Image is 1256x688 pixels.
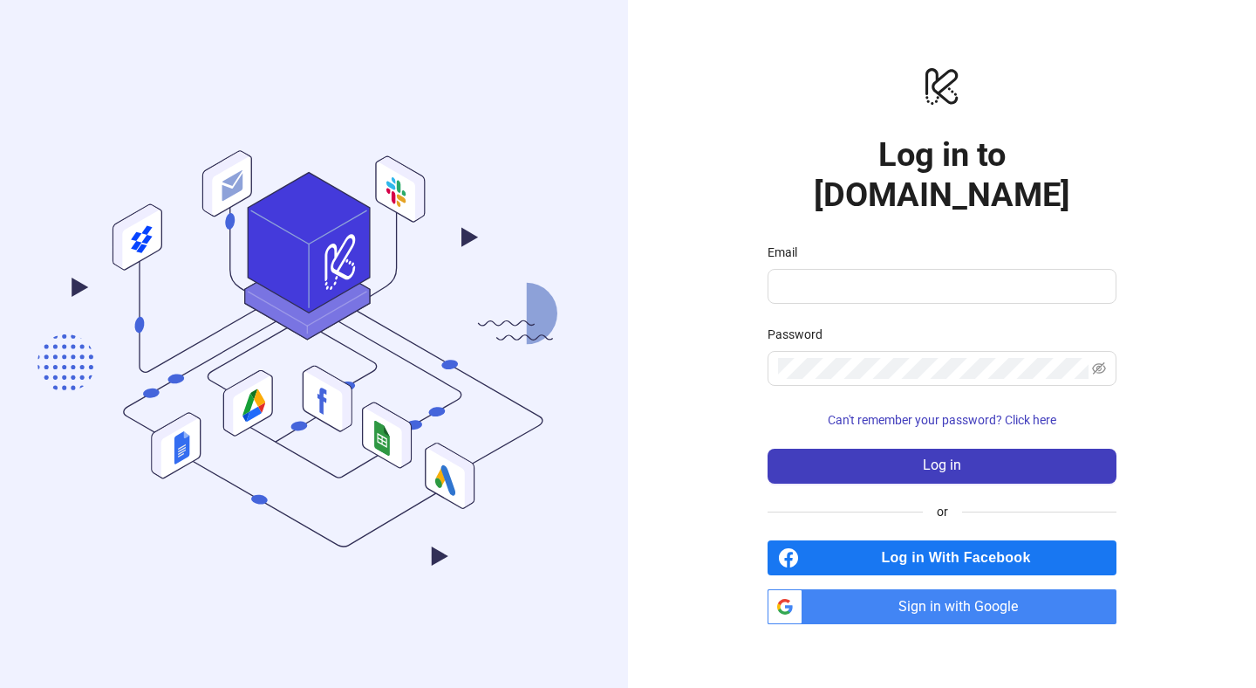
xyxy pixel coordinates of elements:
span: Log in [923,458,961,473]
span: Sign in with Google [809,589,1116,624]
a: Log in With Facebook [768,540,1116,575]
button: Log in [768,449,1116,484]
span: Log in With Facebook [806,540,1116,575]
input: Email [778,276,1102,297]
a: Sign in with Google [768,589,1116,624]
span: Can't remember your password? Click here [828,413,1056,427]
span: or [923,502,962,521]
button: Can't remember your password? Click here [768,407,1116,435]
a: Can't remember your password? Click here [768,413,1116,427]
input: Password [778,358,1089,379]
h1: Log in to [DOMAIN_NAME] [768,134,1116,215]
label: Email [768,243,809,262]
span: eye-invisible [1092,361,1106,375]
label: Password [768,325,834,344]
